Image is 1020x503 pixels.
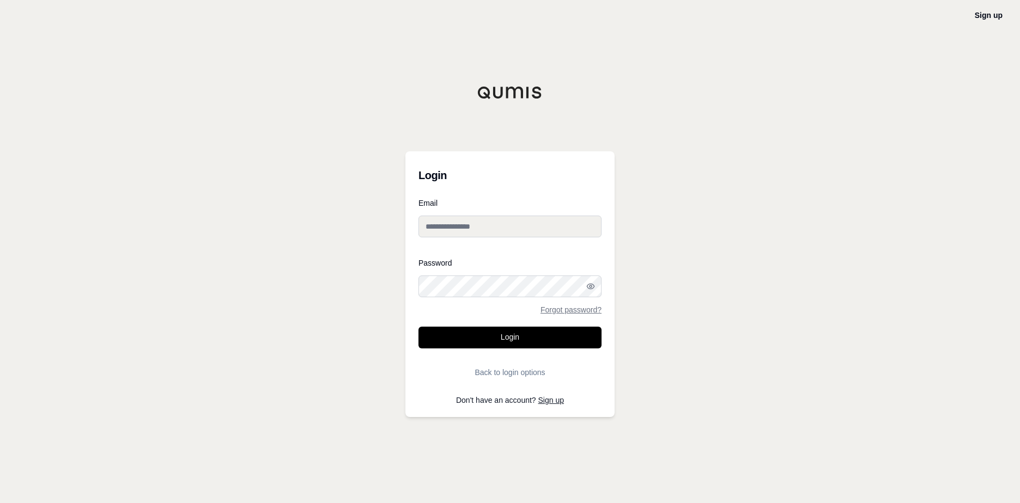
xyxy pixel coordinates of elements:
[418,361,602,383] button: Back to login options
[418,259,602,267] label: Password
[477,86,543,99] img: Qumis
[538,396,564,404] a: Sign up
[541,306,602,314] a: Forgot password?
[418,396,602,404] p: Don't have an account?
[418,164,602,186] h3: Login
[418,199,602,207] label: Email
[418,327,602,348] button: Login
[975,11,1003,20] a: Sign up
